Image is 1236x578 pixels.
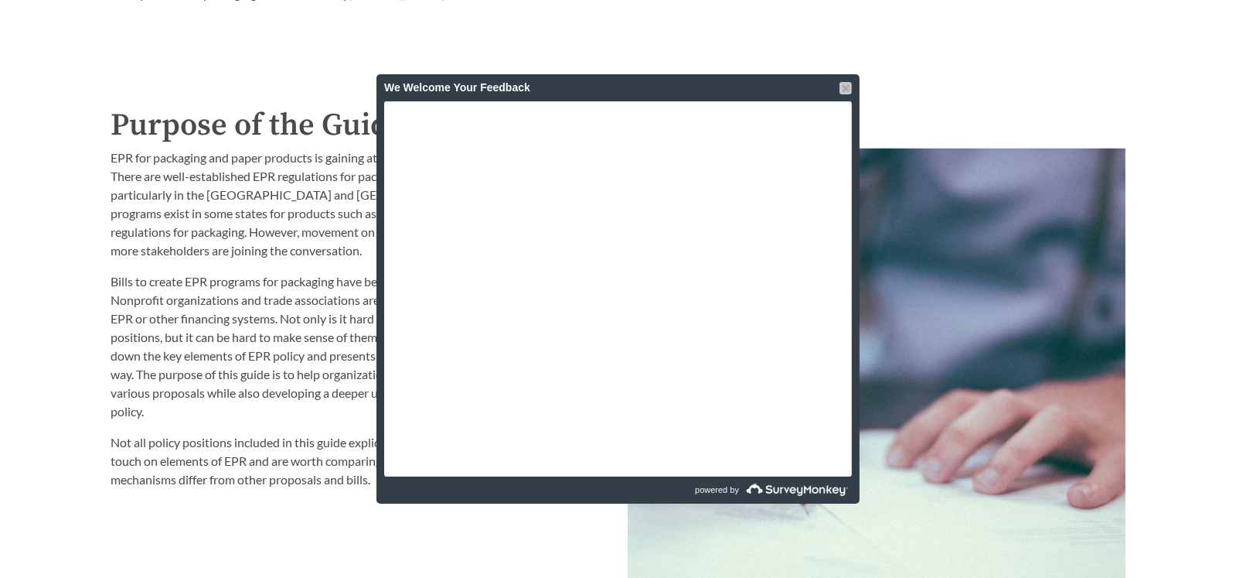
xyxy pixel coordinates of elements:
[111,272,609,421] p: Bills to create EPR programs for packaging have been introduced at the state and federal level. N...
[111,102,1125,149] h2: Purpose of the Guide
[384,74,852,101] div: We Welcome Your Feedback
[695,477,739,504] span: powered by
[620,477,852,504] a: powered by
[111,433,609,489] p: Not all policy positions included in this guide explicitly reference EPR. However, they each touc...
[111,149,609,260] p: EPR for packaging and paper products is gaining attention in the [GEOGRAPHIC_DATA]. There are wel...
